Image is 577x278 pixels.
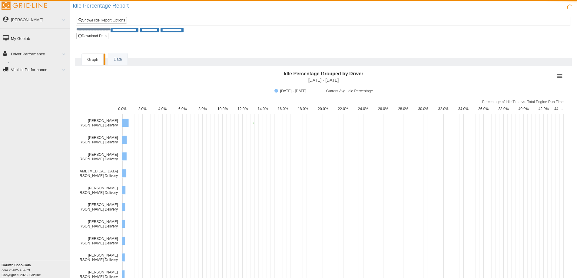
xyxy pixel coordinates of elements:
a: Show/Hide Report Options [77,17,127,24]
path: Gilpin, Stacy Jackson Delivery, 29.21. 8/31/2025 - 9/6/2025. [122,136,127,144]
text: [PERSON_NAME] [PERSON_NAME] Delivery [74,220,118,228]
text: 24.0% [358,107,368,111]
a: Data [108,53,127,66]
i: beta v.2025.4.2019 [2,268,30,272]
text: 12.0% [237,107,248,111]
text: 20.0% [318,107,328,111]
text: [PERSON_NAME] [PERSON_NAME] Delivery [74,136,118,144]
text: [PERSON_NAME] [PERSON_NAME] Delivery [74,253,118,262]
text: 2.0% [138,107,147,111]
button: View chart menu, Idle Percentage Grouped by Driver [555,72,564,80]
path: Warrington III, James Jackson Delivery, 17.15. 8/31/2025 - 9/6/2025. [122,253,125,261]
text: [PERSON_NAME] [PERSON_NAME] Delivery [74,186,118,195]
text: 22.0% [338,107,348,111]
path: Nellett, Brian Jackson Delivery, 40.32. 8/31/2025 - 9/6/2025. [122,119,129,127]
div: Copyright © 2025, Gridline [2,263,70,277]
text: 36.0% [478,107,489,111]
text: [PERSON_NAME] [PERSON_NAME] Delivery [74,152,118,161]
text: 32.0% [438,107,449,111]
path: Davis, Jalyn Jackson Delivery, 26.37. 8/31/2025 - 9/6/2025. [122,169,127,177]
button: Download Data [76,33,108,39]
text: Percentage of Idle Time vs. Total Engine Run Time [482,100,564,104]
text: [PERSON_NAME] [PERSON_NAME] Delivery [74,203,118,211]
text: 28.0% [398,107,408,111]
b: Corinth Coca-Cola [2,263,31,267]
text: 16.0% [278,107,288,111]
text: [DATE] - [DATE] [308,78,339,83]
text: 26.0% [378,107,388,111]
text: 6.0% [178,107,187,111]
text: 44.… [554,107,563,111]
path: Blakely, Logan Jackson Delivery, 20.11. 8/31/2025 - 9/6/2025. [122,203,125,211]
button: Show Current Avg. Idle Percentage [320,89,373,93]
h2: Idle Percentage Report [73,3,577,9]
button: Show 8/31/2025 - 9/6/2025 [274,89,314,93]
path: Garig, Corey Jackson Delivery, 18.14. 8/31/2025 - 9/6/2025. [122,237,125,245]
text: 18.0% [298,107,308,111]
text: 0.0% [118,107,127,111]
text: 14.0% [258,107,268,111]
text: 38.0% [498,107,509,111]
text: 10.0% [217,107,228,111]
text: Idle Percentage Grouped by Driver [284,71,363,76]
text: 34.0% [458,107,469,111]
text: 40.0% [519,107,529,111]
text: [PERSON_NAME][MEDICAL_DATA] [PERSON_NAME] Delivery [58,169,118,178]
path: Holloway, Dwight Jackson Delivery, 28.26. 8/31/2025 - 9/6/2025. [122,152,127,160]
text: 42.0% [539,107,549,111]
text: 4.0% [158,107,167,111]
path: Armstrong, Shawn Jackson Delivery, 21.42. 8/31/2025 - 9/6/2025. [122,186,126,194]
path: King, James Jackson Delivery, 18.71. 8/31/2025 - 9/6/2025. [122,220,125,228]
a: Graph [82,54,104,66]
text: [PERSON_NAME] [PERSON_NAME] Delivery [74,237,118,245]
text: [PERSON_NAME] [PERSON_NAME] Delivery [74,119,118,127]
img: Gridline [2,2,47,10]
text: 8.0% [198,107,207,111]
text: 30.0% [418,107,428,111]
